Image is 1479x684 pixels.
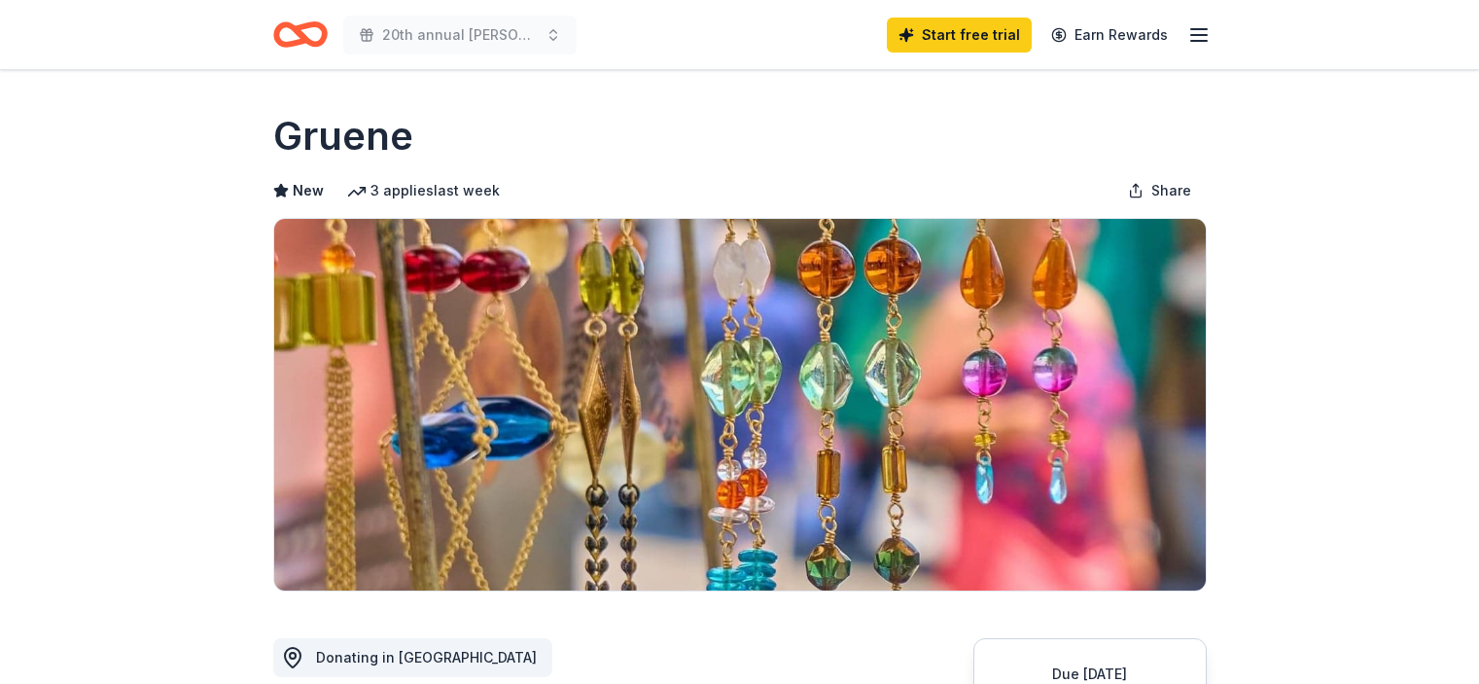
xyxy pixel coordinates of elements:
a: Home [273,12,328,57]
h1: Gruene [273,109,413,163]
button: Share [1112,171,1207,210]
span: Donating in [GEOGRAPHIC_DATA] [316,649,537,666]
div: 3 applies last week [347,179,500,202]
span: Share [1151,179,1191,202]
span: 20th annual [PERSON_NAME] estate seafood festival [382,23,538,47]
img: Image for Gruene [274,219,1206,591]
a: Start free trial [887,18,1032,53]
span: New [293,179,324,202]
button: 20th annual [PERSON_NAME] estate seafood festival [343,16,577,54]
a: Earn Rewards [1039,18,1180,53]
